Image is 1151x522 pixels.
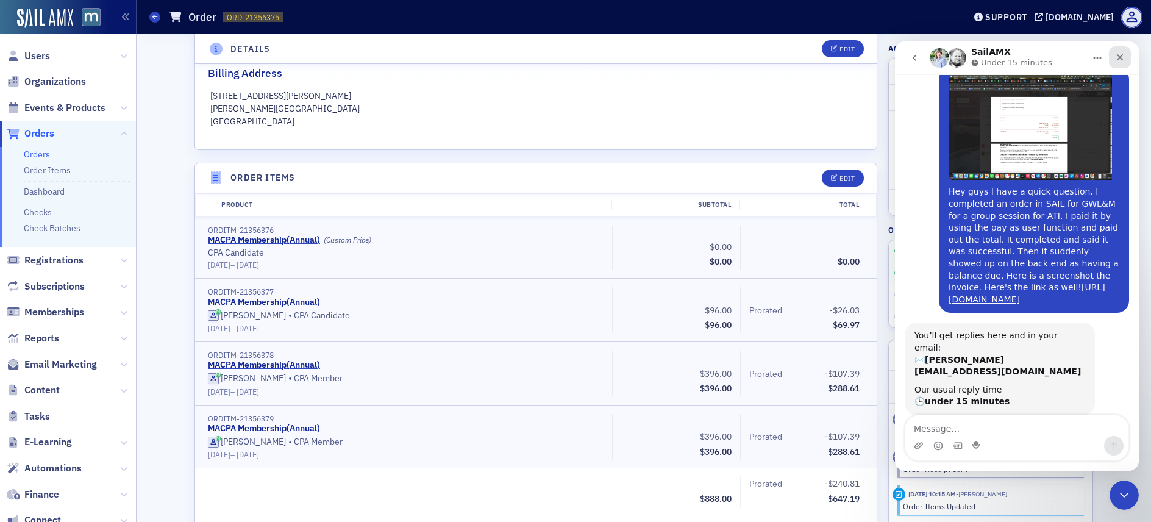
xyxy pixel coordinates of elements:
[208,323,230,333] span: [DATE]
[824,478,860,489] span: -$240.81
[208,260,230,270] span: [DATE]
[7,306,84,319] a: Memberships
[828,493,860,504] span: $647.19
[903,501,1075,512] div: Order Items Updated
[749,431,782,443] div: Prorated
[82,8,101,27] img: SailAMX
[749,477,782,490] div: Prorated
[208,423,320,434] a: MACPA Membership(Annual)
[700,383,732,394] span: $396.00
[208,437,286,448] a: [PERSON_NAME]
[828,446,860,457] span: $288.61
[208,235,320,246] a: MACPA Membership(Annual)
[17,9,73,28] img: SailAMX
[889,84,1092,110] button: Refund
[7,384,60,397] a: Content
[24,462,82,475] span: Automations
[7,254,84,267] a: Registrations
[24,254,84,267] span: Registrations
[24,488,59,501] span: Finance
[828,383,860,394] span: $288.61
[210,102,862,115] p: [PERSON_NAME][GEOGRAPHIC_DATA]
[230,43,271,55] h4: Details
[24,127,54,140] span: Orders
[749,431,786,443] span: Prorated
[700,493,732,504] span: $888.00
[7,462,82,475] a: Automations
[208,360,320,371] a: MACPA Membership(Annual)
[889,137,1092,163] button: View as User
[822,40,864,57] button: Edit
[208,226,604,235] div: ORDITM-21356376
[208,351,604,360] div: ORDITM-21356378
[7,410,50,423] a: Tasks
[24,149,50,160] a: Orders
[188,10,216,24] h1: Order
[7,332,59,345] a: Reports
[24,223,80,234] a: Check Batches
[1035,13,1118,21] button: [DOMAIN_NAME]
[288,310,292,322] span: •
[749,477,786,490] span: Prorated
[24,435,72,449] span: E-Learning
[24,49,50,63] span: Users
[237,323,259,333] span: [DATE]
[710,241,732,252] span: $0.00
[7,435,72,449] a: E-Learning
[208,287,604,296] div: ORDITM-21356377
[24,280,85,293] span: Subscriptions
[221,437,286,448] div: [PERSON_NAME]
[838,256,860,267] span: $0.00
[749,304,786,317] span: Prorated
[24,410,50,423] span: Tasks
[227,12,279,23] span: ORD-21356375
[7,358,97,371] a: Email Marketing
[700,368,732,379] span: $396.00
[700,431,732,442] span: $396.00
[24,384,60,397] span: Content
[288,373,292,385] span: •
[288,436,292,448] span: •
[221,373,286,384] div: [PERSON_NAME]
[208,310,604,334] div: CPA Candidate
[24,101,105,115] span: Events & Products
[208,414,604,423] div: ORDITM-21356379
[889,189,1092,215] a: Download Invoice
[888,224,1093,235] h4: On this page
[208,450,604,459] div: –
[833,320,860,331] span: $69.97
[24,332,59,345] span: Reports
[208,65,282,81] h2: Billing Address
[24,358,97,371] span: Email Marketing
[839,46,855,52] div: Edit
[208,387,230,396] span: [DATE]
[705,305,732,316] span: $96.00
[210,90,862,102] p: [STREET_ADDRESS][PERSON_NAME]
[208,310,286,321] a: [PERSON_NAME]
[237,449,259,459] span: [DATE]
[73,8,101,29] a: View Homepage
[749,304,782,317] div: Prorated
[208,387,604,396] div: –
[7,75,86,88] a: Organizations
[822,170,864,187] button: Edit
[893,451,905,463] div: Activity
[324,235,371,245] div: (Custom Price)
